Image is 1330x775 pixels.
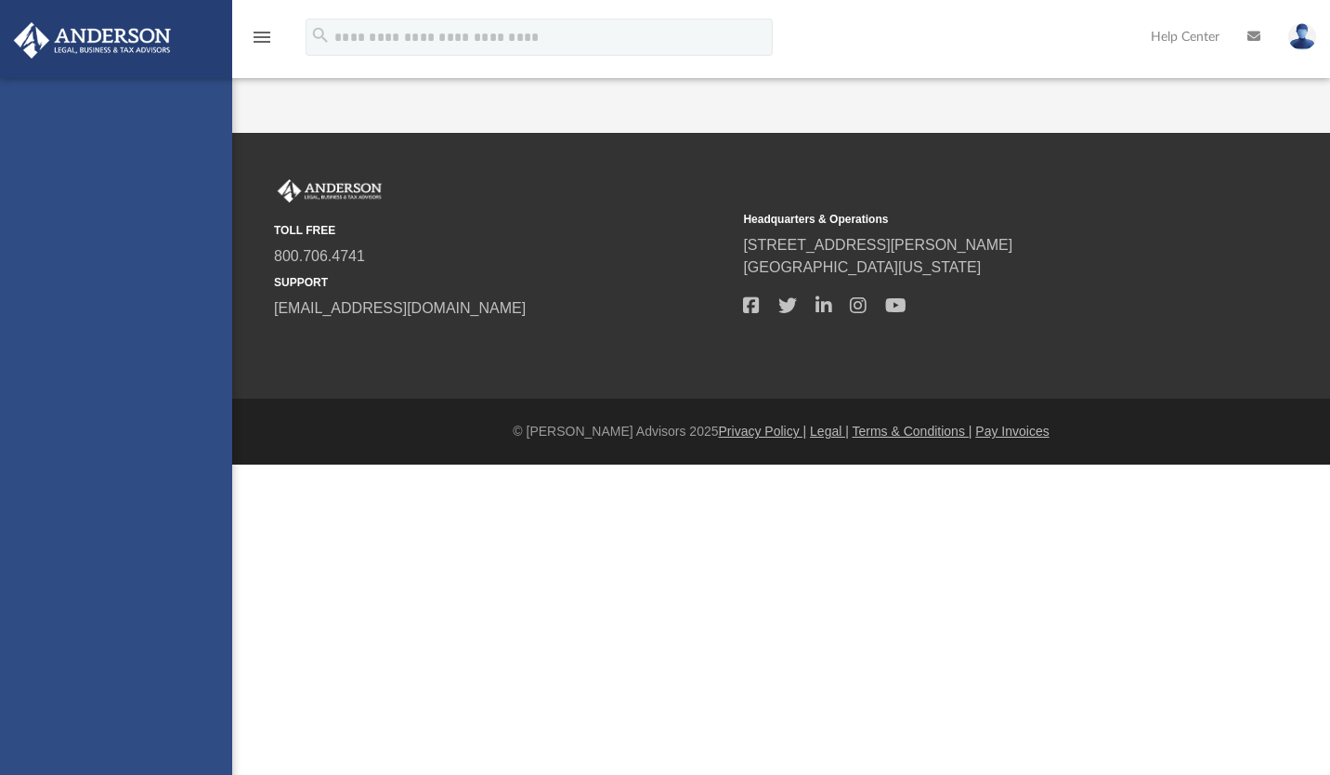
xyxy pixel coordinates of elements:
[975,424,1049,439] a: Pay Invoices
[274,248,365,264] a: 800.706.4741
[274,300,526,316] a: [EMAIL_ADDRESS][DOMAIN_NAME]
[274,274,730,291] small: SUPPORT
[251,26,273,48] i: menu
[232,422,1330,441] div: © [PERSON_NAME] Advisors 2025
[743,259,981,275] a: [GEOGRAPHIC_DATA][US_STATE]
[274,179,385,204] img: Anderson Advisors Platinum Portal
[1288,23,1316,50] img: User Pic
[251,35,273,48] a: menu
[743,211,1199,228] small: Headquarters & Operations
[853,424,972,439] a: Terms & Conditions |
[743,237,1012,253] a: [STREET_ADDRESS][PERSON_NAME]
[310,25,331,46] i: search
[810,424,849,439] a: Legal |
[719,424,807,439] a: Privacy Policy |
[274,222,730,239] small: TOLL FREE
[8,22,176,59] img: Anderson Advisors Platinum Portal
